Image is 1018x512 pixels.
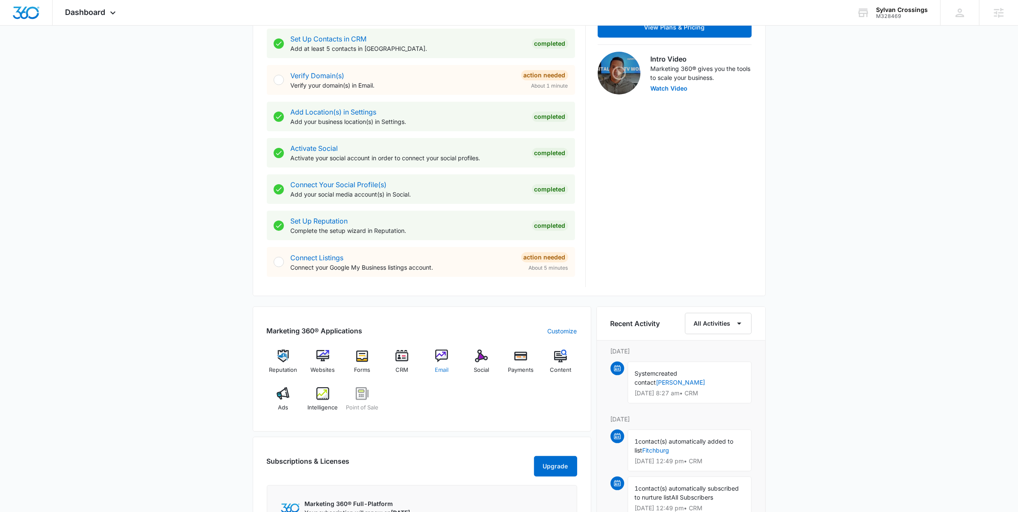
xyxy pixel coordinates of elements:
[651,64,752,82] p: Marketing 360® gives you the tools to scale your business.
[505,350,537,380] a: Payments
[291,190,525,199] p: Add your social media account(s) in Social.
[635,458,744,464] p: [DATE] 12:49 pm • CRM
[548,327,577,335] a: Customize
[508,366,534,374] span: Payments
[291,153,525,162] p: Activate your social account in order to connect your social profiles.
[635,438,639,445] span: 1
[544,350,577,380] a: Content
[611,415,752,424] p: [DATE]
[291,263,514,272] p: Connect your Google My Business listings account.
[532,221,568,231] div: Completed
[651,54,752,64] h3: Intro Video
[291,44,525,53] p: Add at least 5 contacts in [GEOGRAPHIC_DATA].
[278,403,288,412] span: Ads
[269,366,297,374] span: Reputation
[291,253,344,262] a: Connect Listings
[521,70,568,80] div: Action Needed
[346,387,379,418] a: Point of Sale
[532,148,568,158] div: Completed
[635,438,734,454] span: contact(s) automatically added to list
[305,499,410,508] p: Marketing 360® Full-Platform
[635,485,739,501] span: contact(s) automatically subscribed to nurture list
[310,366,335,374] span: Websites
[65,8,106,17] span: Dashboard
[611,318,660,329] h6: Recent Activity
[291,81,514,90] p: Verify your domain(s) in Email.
[306,350,339,380] a: Websites
[550,366,571,374] span: Content
[346,350,379,380] a: Forms
[307,403,338,412] span: Intelligence
[267,326,363,336] h2: Marketing 360® Applications
[291,35,367,43] a: Set Up Contacts in CRM
[291,117,525,126] p: Add your business location(s) in Settings.
[656,379,705,386] a: [PERSON_NAME]
[651,85,688,91] button: Watch Video
[876,6,928,13] div: account name
[635,505,744,511] p: [DATE] 12:49 pm • CRM
[291,144,338,153] a: Activate Social
[534,456,577,477] button: Upgrade
[685,313,752,334] button: All Activities
[474,366,489,374] span: Social
[291,108,377,116] a: Add Location(s) in Settings
[635,370,678,386] span: created contact
[611,347,752,356] p: [DATE]
[531,82,568,90] span: About 1 minute
[267,387,300,418] a: Ads
[395,366,408,374] span: CRM
[598,52,640,94] img: Intro Video
[267,456,350,473] h2: Subscriptions & Licenses
[291,217,348,225] a: Set Up Reputation
[521,252,568,262] div: Action Needed
[354,366,370,374] span: Forms
[598,17,752,38] button: View Plans & Pricing
[532,184,568,194] div: Completed
[386,350,419,380] a: CRM
[291,71,345,80] a: Verify Domain(s)
[635,485,639,492] span: 1
[635,390,744,396] p: [DATE] 8:27 am • CRM
[306,387,339,418] a: Intelligence
[346,403,378,412] span: Point of Sale
[291,226,525,235] p: Complete the setup wizard in Reputation.
[267,350,300,380] a: Reputation
[672,494,714,501] span: All Subscribers
[435,366,449,374] span: Email
[532,112,568,122] div: Completed
[532,38,568,49] div: Completed
[876,13,928,19] div: account id
[635,370,656,377] span: System
[425,350,458,380] a: Email
[291,180,387,189] a: Connect Your Social Profile(s)
[465,350,498,380] a: Social
[529,264,568,272] span: About 5 minutes
[643,447,670,454] a: Fitchburg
